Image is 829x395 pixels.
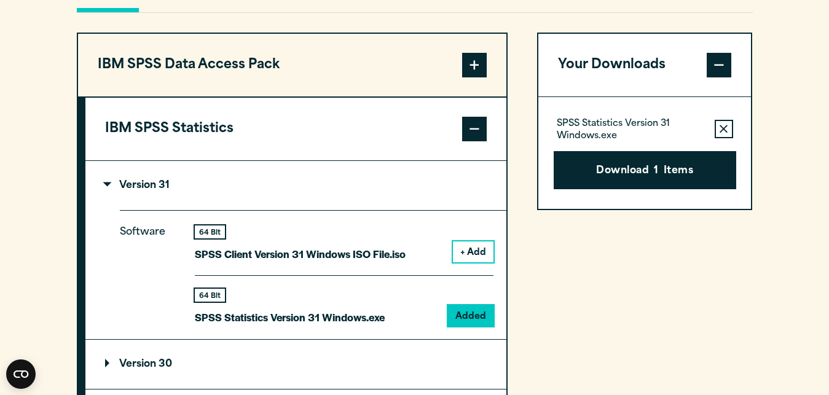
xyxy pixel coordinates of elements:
p: Version 30 [105,359,172,369]
button: Added [448,305,493,326]
p: SPSS Client Version 31 Windows ISO File.iso [195,245,406,263]
div: 64 Bit [195,225,225,238]
summary: Version 31 [85,161,506,210]
p: SPSS Statistics Version 31 Windows.exe [557,118,705,143]
button: Open CMP widget [6,359,36,389]
button: Download1Items [554,151,736,189]
button: IBM SPSS Data Access Pack [78,34,506,96]
button: + Add [453,241,493,262]
summary: Version 30 [85,340,506,389]
p: SPSS Statistics Version 31 Windows.exe [195,308,385,326]
div: Your Downloads [538,96,752,209]
p: Version 31 [105,181,170,190]
div: 64 Bit [195,289,225,302]
p: Software [120,224,175,316]
button: Your Downloads [538,34,752,96]
button: IBM SPSS Statistics [85,98,506,160]
span: 1 [654,163,658,179]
